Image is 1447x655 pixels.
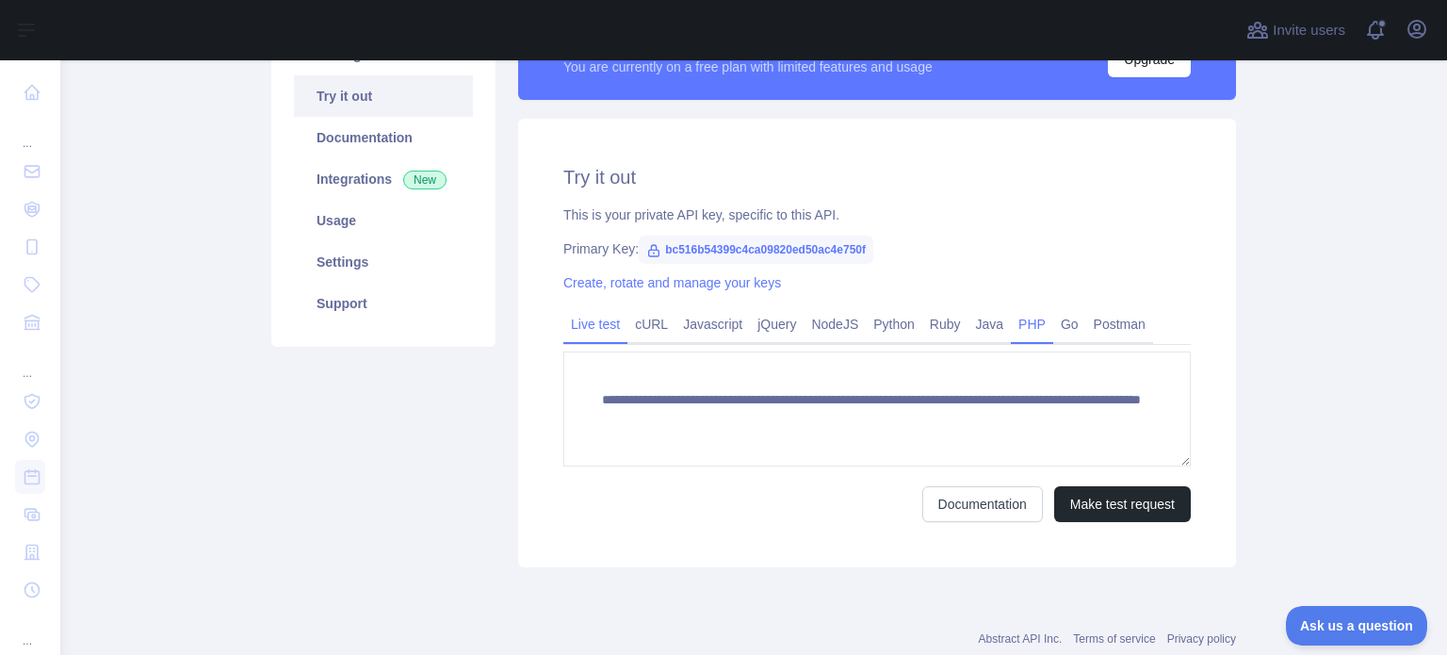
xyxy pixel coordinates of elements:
a: Javascript [675,309,750,339]
a: PHP [1011,309,1053,339]
a: Ruby [922,309,968,339]
a: Documentation [294,117,473,158]
a: Support [294,283,473,324]
div: ... [15,611,45,648]
a: Try it out [294,75,473,117]
div: ... [15,343,45,381]
h2: Try it out [563,164,1191,190]
a: Settings [294,241,473,283]
span: New [403,171,447,189]
a: Go [1053,309,1086,339]
a: Python [866,309,922,339]
a: Postman [1086,309,1153,339]
span: Invite users [1273,20,1345,41]
a: Usage [294,200,473,241]
div: Primary Key: [563,239,1191,258]
a: Integrations New [294,158,473,200]
span: bc516b54399c4ca09820ed50ac4e750f [639,236,873,264]
div: This is your private API key, specific to this API. [563,205,1191,224]
iframe: Toggle Customer Support [1286,606,1428,646]
a: Documentation [922,486,1043,522]
div: ... [15,113,45,151]
a: Java [968,309,1012,339]
a: Live test [563,309,627,339]
a: Create, rotate and manage your keys [563,275,781,290]
button: Make test request [1054,486,1191,522]
a: Terms of service [1073,632,1155,646]
a: NodeJS [804,309,866,339]
a: Privacy policy [1167,632,1236,646]
a: jQuery [750,309,804,339]
button: Invite users [1243,15,1349,45]
a: cURL [627,309,675,339]
a: Abstract API Inc. [979,632,1063,646]
div: You are currently on a free plan with limited features and usage [563,57,933,76]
